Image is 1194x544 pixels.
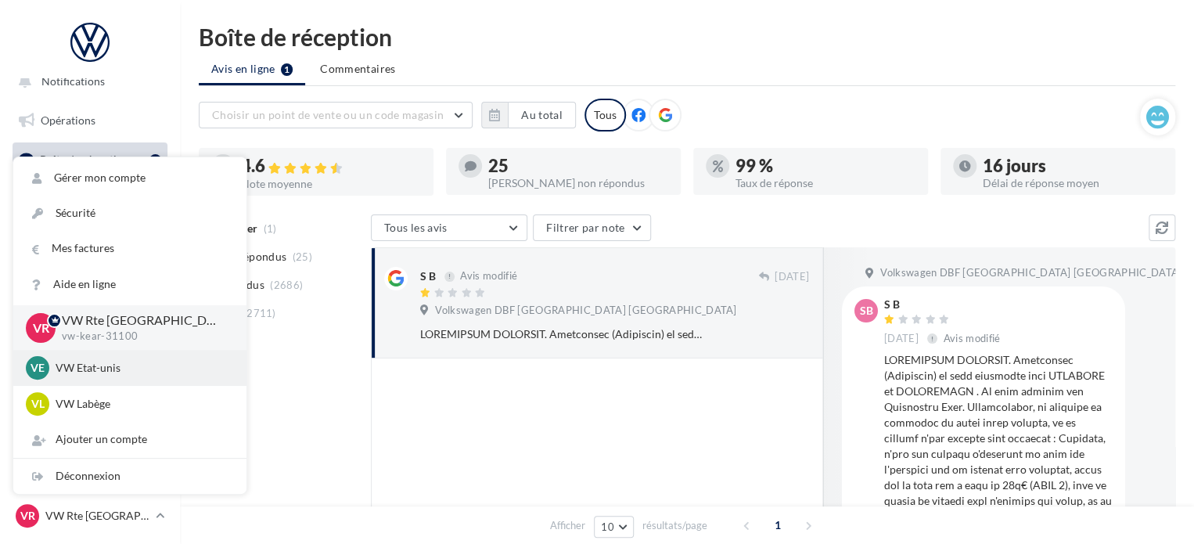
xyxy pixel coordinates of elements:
[62,312,221,330] p: VW Rte [GEOGRAPHIC_DATA]
[735,157,915,175] div: 99 %
[9,377,171,423] a: PLV et print personnalisable
[880,266,1181,280] span: Volkswagen DBF [GEOGRAPHIC_DATA] [GEOGRAPHIC_DATA]
[420,326,707,342] div: LOREMIPSUM DOLORSIT. Ametconsec (Adipiscin) el sedd eiusmodte inci UTLABORE et DOLOREMAGN . Al en...
[481,102,576,128] button: Au total
[13,501,167,531] a: VR VW Rte [GEOGRAPHIC_DATA]
[384,221,448,234] span: Tous les avis
[983,157,1163,175] div: 16 jours
[293,250,312,263] span: (25)
[212,108,444,121] span: Choisir un point de vente ou un code magasin
[533,214,651,241] button: Filtrer par note
[56,396,228,412] p: VW Labège
[241,178,421,189] div: Note moyenne
[9,142,171,176] a: Boîte de réception1
[13,231,246,266] a: Mes factures
[31,360,45,376] span: VE
[243,307,276,319] span: (2711)
[775,270,809,284] span: [DATE]
[9,300,171,333] a: Médiathèque
[9,183,171,216] a: Visibilité en ligne
[9,261,171,294] a: Contacts
[884,332,919,346] span: [DATE]
[983,178,1163,189] div: Délai de réponse moyen
[9,430,171,476] a: Campagnes DataOnDemand
[13,459,246,494] div: Déconnexion
[149,154,161,167] div: 1
[488,178,668,189] div: [PERSON_NAME] non répondus
[642,518,707,533] span: résultats/page
[9,339,171,372] a: Calendrier
[214,249,286,265] span: Non répondus
[45,508,149,524] p: VW Rte [GEOGRAPHIC_DATA]
[241,157,421,175] div: 4.6
[9,222,171,255] a: Campagnes
[550,518,585,533] span: Afficher
[62,330,221,344] p: vw-kear-31100
[33,319,49,337] span: VR
[460,270,517,283] span: Avis modifié
[40,153,129,166] span: Boîte de réception
[199,25,1175,49] div: Boîte de réception
[13,160,246,196] a: Gérer mon compte
[199,102,473,128] button: Choisir un point de vente ou un code magasin
[13,196,246,231] a: Sécurité
[9,104,171,137] a: Opérations
[41,113,95,127] span: Opérations
[31,396,45,412] span: VL
[371,214,527,241] button: Tous les avis
[601,521,614,533] span: 10
[420,268,436,284] div: S B
[20,508,35,524] span: VR
[270,279,303,291] span: (2686)
[735,178,915,189] div: Taux de réponse
[435,304,736,318] span: Volkswagen DBF [GEOGRAPHIC_DATA] [GEOGRAPHIC_DATA]
[765,513,790,538] span: 1
[13,267,246,302] a: Aide en ligne
[584,99,626,131] div: Tous
[594,516,634,538] button: 10
[884,299,1004,310] div: S B
[944,332,1001,344] span: Avis modifié
[860,303,873,319] span: SB
[508,102,576,128] button: Au total
[56,360,228,376] p: VW Etat-unis
[41,74,105,88] span: Notifications
[488,157,668,175] div: 25
[320,61,395,77] span: Commentaires
[9,65,164,98] button: Notifications
[13,422,246,457] div: Ajouter un compte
